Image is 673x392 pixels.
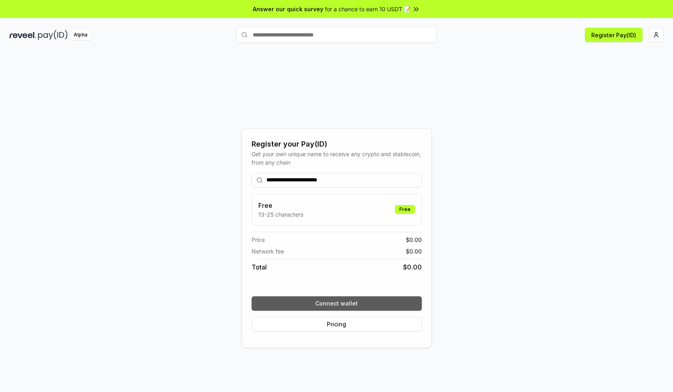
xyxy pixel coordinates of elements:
span: Price [252,235,265,244]
span: $ 0.00 [403,262,422,272]
div: Register your Pay(ID) [252,139,422,150]
div: Alpha [69,30,92,40]
h3: Free [258,201,303,210]
span: Answer our quick survey [253,5,323,13]
button: Connect wallet [252,296,422,311]
div: Free [395,205,415,214]
button: Register Pay(ID) [585,28,643,42]
img: reveel_dark [10,30,36,40]
p: 13-25 characters [258,210,303,219]
span: for a chance to earn 10 USDT 📝 [325,5,411,13]
span: Network fee [252,247,284,255]
div: Get your own unique name to receive any crypto and stablecoin, from any chain [252,150,422,167]
span: Total [252,262,267,272]
span: $ 0.00 [406,235,422,244]
button: Pricing [252,317,422,332]
span: $ 0.00 [406,247,422,255]
img: pay_id [38,30,68,40]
